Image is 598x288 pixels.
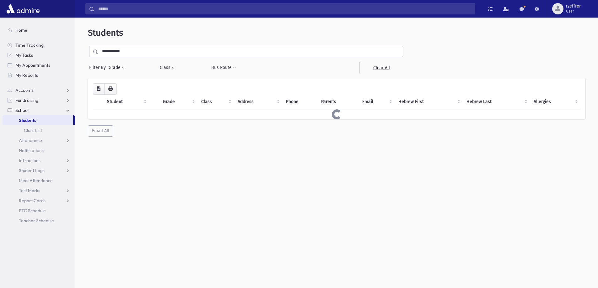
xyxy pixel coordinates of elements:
span: Attendance [19,138,42,143]
a: PTC Schedule [3,206,75,216]
span: Test Marks [19,188,40,193]
a: Meal Attendance [3,175,75,186]
span: Student Logs [19,168,45,173]
th: Email [358,95,395,109]
span: School [15,107,29,113]
a: Accounts [3,85,75,95]
button: Grade [108,62,125,73]
span: My Tasks [15,52,33,58]
a: Time Tracking [3,40,75,50]
a: Test Marks [3,186,75,196]
button: Email All [88,125,113,137]
a: Students [3,115,73,125]
span: Teacher Schedule [19,218,54,223]
th: Parents [317,95,358,109]
span: Time Tracking [15,42,44,48]
span: User [566,9,582,14]
span: rzeffren [566,4,582,9]
span: Students [19,118,36,123]
button: Class [159,62,175,73]
span: My Reports [15,72,38,78]
a: Teacher Schedule [3,216,75,226]
span: Meal Attendance [19,178,53,183]
button: Bus Route [211,62,236,73]
input: Search [94,3,475,14]
span: PTC Schedule [19,208,46,213]
a: Infractions [3,155,75,165]
a: Class List [3,125,75,135]
span: Filter By [89,64,108,71]
a: My Appointments [3,60,75,70]
th: Grade [159,95,197,109]
th: Hebrew First [395,95,463,109]
span: Report Cards [19,198,46,203]
a: School [3,105,75,115]
a: Clear All [359,62,403,73]
a: My Tasks [3,50,75,60]
span: Accounts [15,87,34,93]
span: Home [15,27,27,33]
span: My Appointments [15,62,50,68]
button: Print [104,83,117,95]
th: Address [234,95,282,109]
a: Report Cards [3,196,75,206]
th: Student [103,95,149,109]
span: Fundraising [15,97,38,103]
span: Infractions [19,158,40,163]
span: Notifications [19,148,44,153]
img: AdmirePro [5,3,41,15]
a: My Reports [3,70,75,80]
a: Fundraising [3,95,75,105]
a: Student Logs [3,165,75,175]
a: Home [3,25,75,35]
th: Class [197,95,234,109]
th: Allergies [530,95,580,109]
a: Attendance [3,135,75,145]
button: CSV [93,83,105,95]
span: Students [88,28,123,38]
a: Notifications [3,145,75,155]
th: Hebrew Last [463,95,530,109]
th: Phone [282,95,317,109]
